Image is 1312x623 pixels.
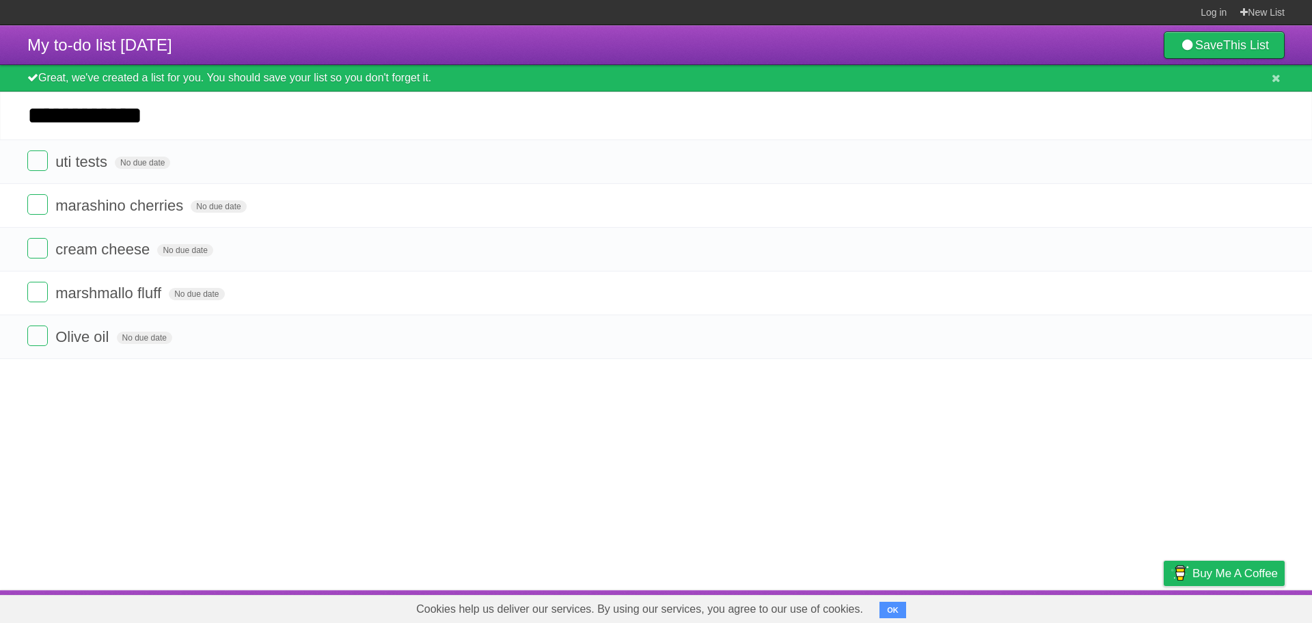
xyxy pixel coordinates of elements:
[982,594,1011,620] a: About
[1099,594,1130,620] a: Terms
[1027,594,1082,620] a: Developers
[191,200,246,213] span: No due date
[117,332,172,344] span: No due date
[55,328,112,345] span: Olive oil
[55,153,111,170] span: uti tests
[1199,594,1285,620] a: Suggest a feature
[157,244,213,256] span: No due date
[879,602,906,618] button: OK
[1164,561,1285,586] a: Buy me a coffee
[27,194,48,215] label: Done
[55,241,153,258] span: cream cheese
[27,238,48,259] label: Done
[1192,561,1278,585] span: Buy me a coffee
[1223,38,1269,52] b: This List
[27,282,48,302] label: Done
[27,150,48,171] label: Done
[55,197,187,214] span: marashino cherries
[402,596,877,623] span: Cookies help us deliver our services. By using our services, you agree to our use of cookies.
[115,157,170,169] span: No due date
[1171,561,1189,585] img: Buy me a coffee
[27,36,172,54] span: My to-do list [DATE]
[55,284,165,302] span: marshmallo fluff
[27,326,48,346] label: Done
[1164,31,1285,59] a: SaveThis List
[1146,594,1181,620] a: Privacy
[169,288,224,300] span: No due date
